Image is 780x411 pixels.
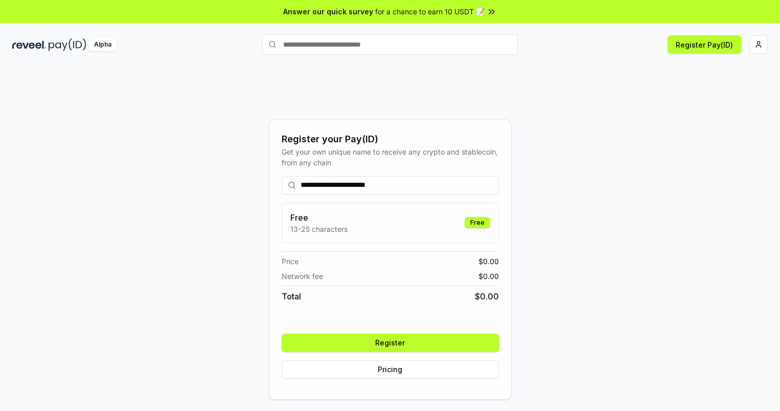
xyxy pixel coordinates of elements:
[12,38,47,51] img: reveel_dark
[283,6,373,17] span: Answer our quick survey
[668,35,741,54] button: Register Pay(ID)
[375,6,485,17] span: for a chance to earn 10 USDT 📝
[49,38,86,51] img: pay_id
[282,290,301,302] span: Total
[290,224,348,234] p: 13-25 characters
[475,290,499,302] span: $ 0.00
[282,146,499,168] div: Get your own unique name to receive any crypto and stablecoin, from any chain
[282,132,499,146] div: Register your Pay(ID)
[290,211,348,224] h3: Free
[478,271,499,282] span: $ 0.00
[282,360,499,379] button: Pricing
[465,217,490,228] div: Free
[282,271,323,282] span: Network fee
[478,256,499,267] span: $ 0.00
[88,38,117,51] div: Alpha
[282,334,499,352] button: Register
[282,256,299,267] span: Price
